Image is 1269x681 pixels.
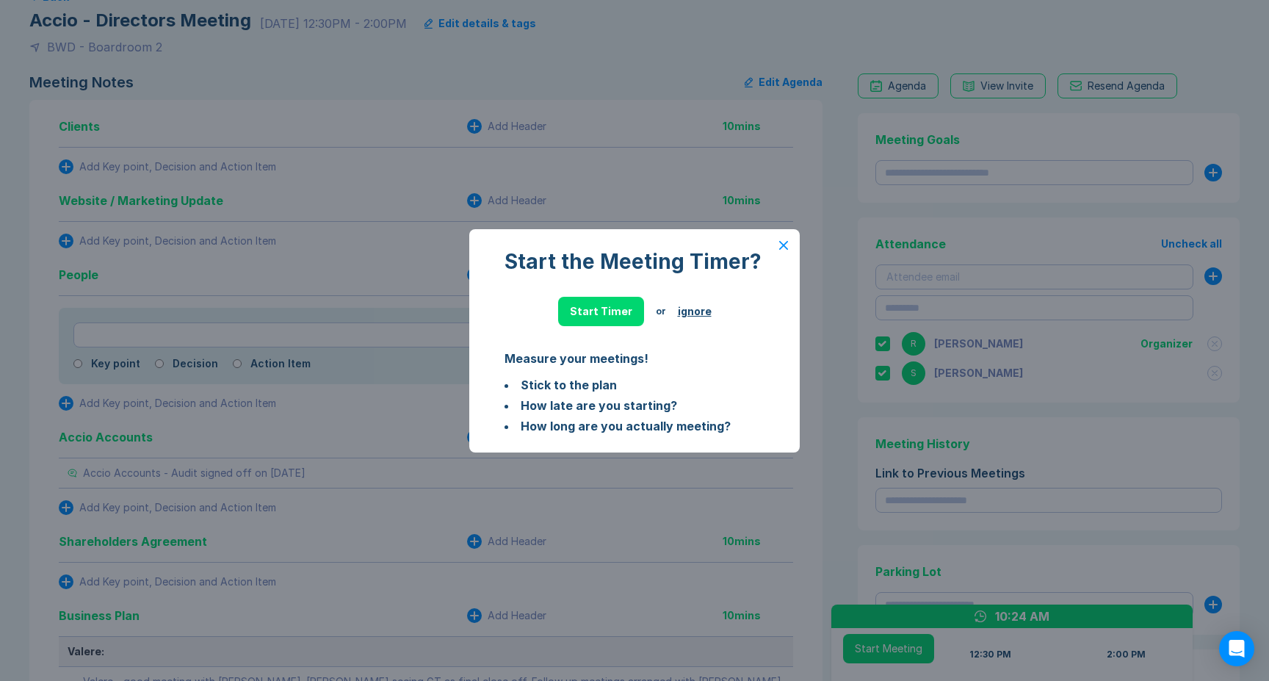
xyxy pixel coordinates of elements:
div: Open Intercom Messenger [1219,631,1254,666]
button: Start Timer [558,297,644,326]
div: Start the Meeting Timer? [505,250,764,273]
li: How late are you starting? [505,397,764,414]
div: or [656,306,666,317]
li: How long are you actually meeting? [505,417,764,435]
li: Stick to the plan [505,376,764,394]
button: ignore [678,306,712,317]
div: Measure your meetings! [505,350,764,367]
